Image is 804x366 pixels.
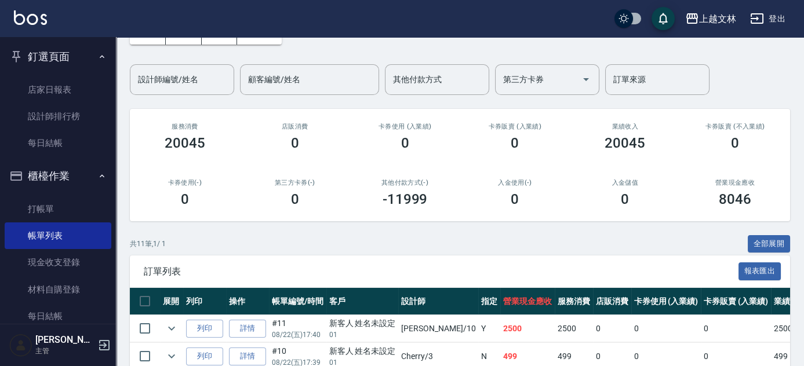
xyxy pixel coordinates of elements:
th: 服務消費 [555,288,593,315]
a: 設計師排行榜 [5,103,111,130]
td: [PERSON_NAME] /10 [398,315,478,342]
th: 設計師 [398,288,478,315]
p: 主管 [35,346,94,356]
button: 釘選頁面 [5,42,111,72]
h2: 店販消費 [254,123,336,130]
a: 打帳單 [5,196,111,222]
p: 08/22 (五) 17:40 [272,330,323,340]
h2: 營業現金應收 [694,179,776,186]
th: 客戶 [326,288,399,315]
p: 共 11 筆, 1 / 1 [130,239,166,249]
h2: 卡券販賣 (不入業績) [694,123,776,130]
a: 現金收支登錄 [5,249,111,276]
a: 詳情 [229,320,266,338]
th: 營業現金應收 [500,288,555,315]
button: 列印 [186,320,223,338]
th: 店販消費 [593,288,631,315]
h2: 卡券販賣 (入業績) [474,123,556,130]
button: expand row [163,320,180,337]
h2: 卡券使用 (入業績) [364,123,446,130]
td: #11 [269,315,326,342]
h3: 0 [291,191,299,207]
h3: 0 [291,135,299,151]
h2: 入金儲值 [584,179,666,186]
p: 01 [329,330,396,340]
td: 2500 [555,315,593,342]
a: 每日結帳 [5,303,111,330]
button: 櫃檯作業 [5,161,111,191]
div: 上越文林 [699,12,736,26]
h3: 0 [511,135,519,151]
h3: 服務消費 [144,123,226,130]
img: Person [9,334,32,357]
button: 列印 [186,347,223,365]
h3: -11999 [383,191,428,207]
h2: 第三方卡券(-) [254,179,336,186]
h3: 20045 [165,135,205,151]
button: 上越文林 [681,7,741,31]
h3: 0 [621,191,629,207]
h3: 0 [731,135,739,151]
h5: [PERSON_NAME] [35,334,94,346]
a: 每日結帳 [5,130,111,156]
a: 店家日報表 [5,76,111,103]
button: expand row [163,347,180,365]
th: 卡券使用 (入業績) [631,288,701,315]
th: 指定 [478,288,500,315]
h2: 業績收入 [584,123,666,130]
h2: 入金使用(-) [474,179,556,186]
td: 0 [631,315,701,342]
h2: 其他付款方式(-) [364,179,446,186]
th: 卡券販賣 (入業績) [701,288,771,315]
th: 操作 [226,288,269,315]
h2: 卡券使用(-) [144,179,226,186]
h3: 8046 [719,191,751,207]
button: 報表匯出 [738,262,781,280]
a: 報表匯出 [738,265,781,276]
td: 0 [701,315,771,342]
button: 全部展開 [748,235,791,253]
button: save [652,7,675,30]
h3: 0 [181,191,189,207]
a: 帳單列表 [5,222,111,249]
img: Logo [14,10,47,25]
td: 0 [593,315,631,342]
th: 展開 [160,288,183,315]
a: 材料自購登錄 [5,276,111,303]
th: 帳單編號/時間 [269,288,326,315]
h3: 0 [401,135,409,151]
h3: 20045 [605,135,645,151]
div: 新客人 姓名未設定 [329,345,396,357]
button: Open [577,70,595,89]
th: 列印 [183,288,226,315]
td: Y [478,315,500,342]
td: 2500 [500,315,555,342]
div: 新客人 姓名未設定 [329,317,396,330]
h3: 0 [511,191,519,207]
button: 登出 [745,8,790,30]
span: 訂單列表 [144,266,738,277]
a: 詳情 [229,347,266,365]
